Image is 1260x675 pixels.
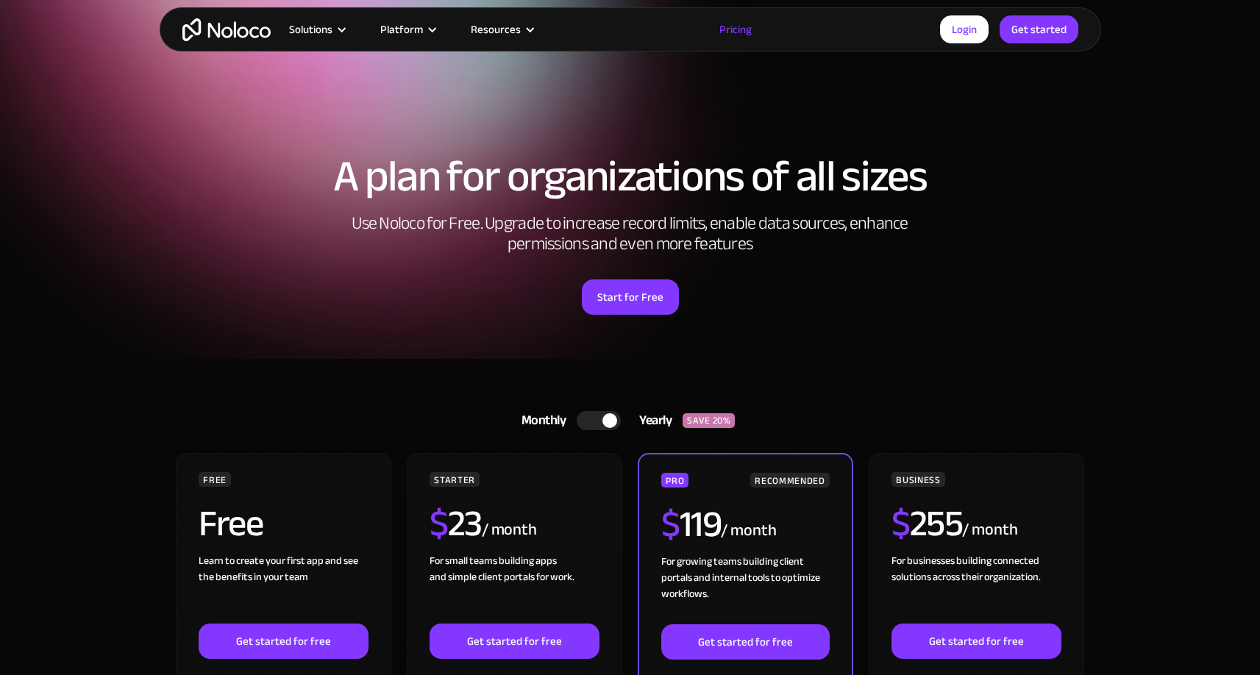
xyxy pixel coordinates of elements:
div: Resources [452,20,550,39]
div: RECOMMENDED [750,473,829,488]
span: $ [891,489,910,558]
h2: 255 [891,505,962,542]
div: SAVE 20% [683,413,735,428]
h2: 23 [430,505,482,542]
div: Platform [362,20,452,39]
div: Solutions [289,20,332,39]
div: For growing teams building client portals and internal tools to optimize workflows. [661,554,829,624]
div: / month [962,518,1017,542]
div: Yearly [621,410,683,432]
a: home [182,18,271,41]
h2: Use Noloco for Free. Upgrade to increase record limits, enable data sources, enhance permissions ... [336,213,925,254]
h2: 119 [661,506,721,543]
div: STARTER [430,472,479,487]
a: Get started [1000,15,1078,43]
div: Resources [471,20,521,39]
div: For businesses building connected solutions across their organization. ‍ [891,553,1061,624]
div: Learn to create your first app and see the benefits in your team ‍ [199,553,368,624]
span: $ [661,490,680,559]
a: Get started for free [199,624,368,659]
div: PRO [661,473,688,488]
a: Get started for free [891,624,1061,659]
a: Get started for free [661,624,829,660]
div: Platform [380,20,423,39]
a: Login [940,15,989,43]
div: Monthly [503,410,577,432]
div: / month [721,519,776,543]
div: / month [482,518,537,542]
a: Pricing [701,20,770,39]
div: FREE [199,472,231,487]
a: Start for Free [582,279,679,315]
div: Solutions [271,20,362,39]
span: $ [430,489,448,558]
h1: A plan for organizations of all sizes [174,154,1086,199]
div: BUSINESS [891,472,944,487]
a: Get started for free [430,624,599,659]
div: For small teams building apps and simple client portals for work. ‍ [430,553,599,624]
h2: Free [199,505,263,542]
